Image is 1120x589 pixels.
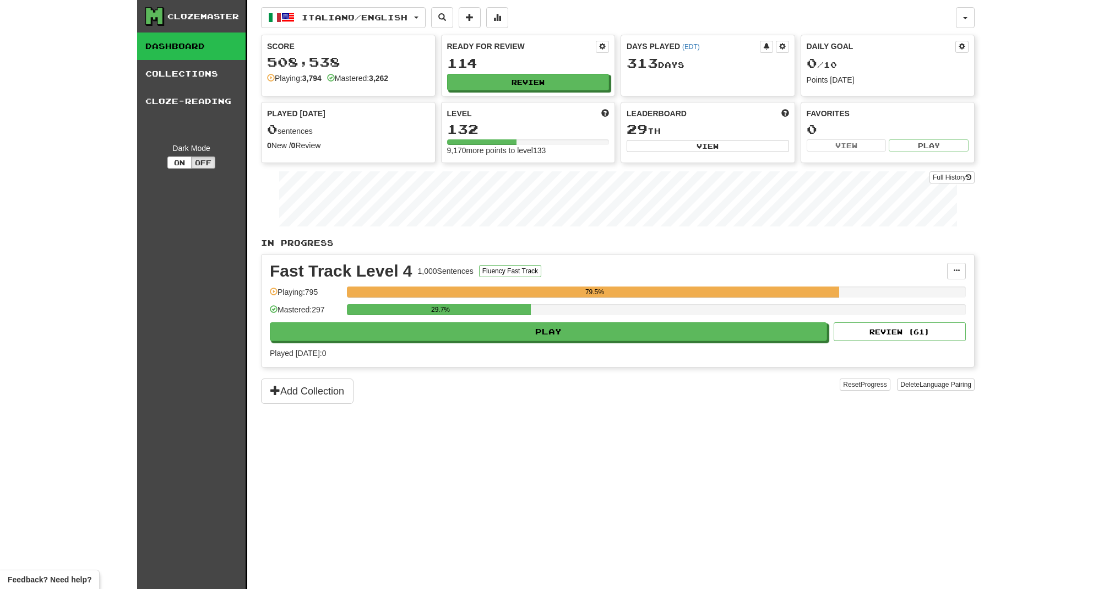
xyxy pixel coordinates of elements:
[8,574,91,585] span: Open feedback widget
[459,7,481,28] button: Add sentence to collection
[261,7,426,28] button: Italiano/English
[270,263,412,279] div: Fast Track Level 4
[447,41,596,52] div: Ready for Review
[889,139,969,152] button: Play
[267,41,429,52] div: Score
[840,379,890,391] button: ResetProgress
[327,73,388,84] div: Mastered:
[137,88,246,115] a: Cloze-Reading
[447,56,610,70] div: 114
[270,349,326,358] span: Played [DATE]: 0
[627,122,789,137] div: th
[167,156,192,169] button: On
[270,304,341,322] div: Mastered: 297
[350,304,531,315] div: 29.7%
[291,141,296,150] strong: 0
[861,381,887,388] span: Progress
[267,140,429,151] div: New / Review
[267,141,271,150] strong: 0
[920,381,971,388] span: Language Pairing
[807,55,817,71] span: 0
[807,139,887,152] button: View
[191,156,215,169] button: Off
[807,108,969,119] div: Favorites
[302,13,407,22] span: Italiano / English
[601,108,609,119] span: Score more points to level up
[834,322,966,341] button: Review (61)
[627,140,789,152] button: View
[447,122,610,136] div: 132
[261,237,975,248] p: In Progress
[261,379,354,404] button: Add Collection
[929,171,975,183] a: Full History
[897,379,975,391] button: DeleteLanguage Pairing
[807,41,956,53] div: Daily Goal
[781,108,789,119] span: This week in points, UTC
[431,7,453,28] button: Search sentences
[270,287,341,305] div: Playing: 795
[447,74,610,90] button: Review
[369,74,388,83] strong: 3,262
[807,74,969,85] div: Points [DATE]
[267,73,322,84] div: Playing:
[137,60,246,88] a: Collections
[145,143,237,154] div: Dark Mode
[270,322,827,341] button: Play
[418,266,474,277] div: 1,000 Sentences
[302,74,322,83] strong: 3,794
[267,121,278,137] span: 0
[627,108,687,119] span: Leaderboard
[267,55,429,69] div: 508,538
[627,121,648,137] span: 29
[627,41,760,52] div: Days Played
[627,55,658,71] span: 313
[447,108,472,119] span: Level
[350,287,839,298] div: 79.5%
[137,33,246,60] a: Dashboard
[267,122,429,137] div: sentences
[807,60,837,69] span: / 10
[267,108,325,119] span: Played [DATE]
[627,56,789,71] div: Day s
[682,43,700,51] a: (EDT)
[486,7,508,28] button: More stats
[167,11,239,22] div: Clozemaster
[479,265,541,277] button: Fluency Fast Track
[447,145,610,156] div: 9,170 more points to level 133
[807,122,969,136] div: 0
